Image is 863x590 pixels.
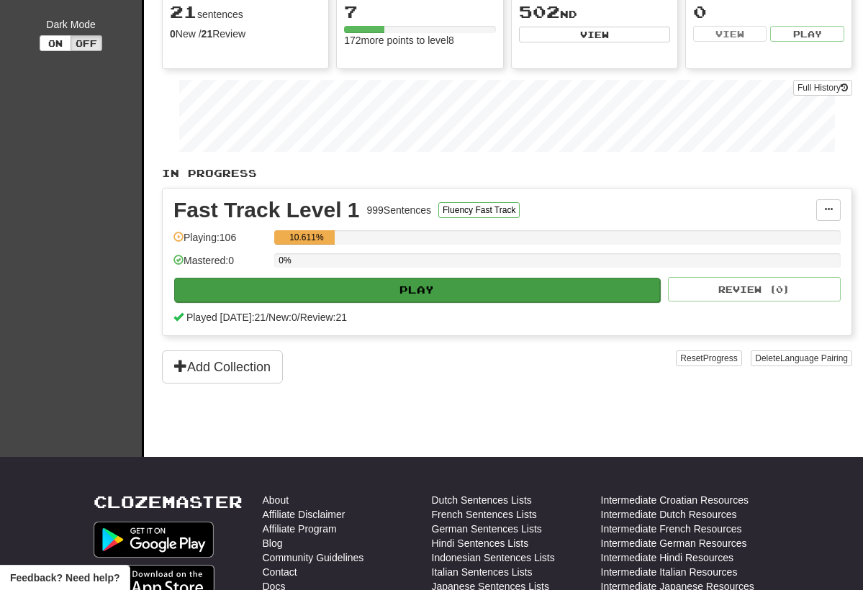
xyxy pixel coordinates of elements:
span: / [266,312,268,323]
a: Intermediate Hindi Resources [601,550,733,565]
div: 7 [344,3,495,21]
div: Dark Mode [11,17,131,32]
strong: 21 [202,28,213,40]
a: Intermediate German Resources [601,536,747,550]
div: 172 more points to level 8 [344,33,495,47]
div: 10.611% [279,230,334,245]
span: 502 [519,1,560,22]
a: Dutch Sentences Lists [432,493,532,507]
a: German Sentences Lists [432,522,542,536]
button: Off [71,35,102,51]
a: Community Guidelines [263,550,364,565]
a: Affiliate Disclaimer [263,507,345,522]
div: 999 Sentences [367,203,432,217]
a: Intermediate Italian Resources [601,565,738,579]
div: Fast Track Level 1 [173,199,360,221]
button: View [693,26,767,42]
span: Language Pairing [780,353,848,363]
button: DeleteLanguage Pairing [751,350,852,366]
button: Add Collection [162,350,283,383]
a: Indonesian Sentences Lists [432,550,555,565]
a: Blog [263,536,283,550]
span: Open feedback widget [10,571,119,585]
img: Get it on Google Play [94,522,214,558]
a: Contact [263,565,297,579]
span: Progress [703,353,738,363]
div: 0 [693,3,844,21]
p: In Progress [162,166,852,181]
a: Hindi Sentences Lists [432,536,529,550]
a: French Sentences Lists [432,507,537,522]
button: Play [770,26,844,42]
a: Clozemaster [94,493,243,511]
span: / [297,312,300,323]
button: Review (0) [668,277,841,301]
div: Mastered: 0 [173,253,267,277]
span: New: 0 [268,312,297,323]
button: Fluency Fast Track [438,202,520,218]
a: About [263,493,289,507]
a: Intermediate Dutch Resources [601,507,737,522]
a: Full History [793,80,852,96]
a: Intermediate French Resources [601,522,742,536]
strong: 0 [170,28,176,40]
span: 21 [170,1,197,22]
span: Played [DATE]: 21 [186,312,266,323]
span: Review: 21 [300,312,347,323]
button: Play [174,278,660,302]
button: View [519,27,670,42]
div: sentences [170,3,321,22]
div: New / Review [170,27,321,41]
button: ResetProgress [676,350,741,366]
a: Italian Sentences Lists [432,565,533,579]
a: Affiliate Program [263,522,337,536]
button: On [40,35,71,51]
div: nd [519,3,670,22]
div: Playing: 106 [173,230,267,254]
a: Intermediate Croatian Resources [601,493,749,507]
